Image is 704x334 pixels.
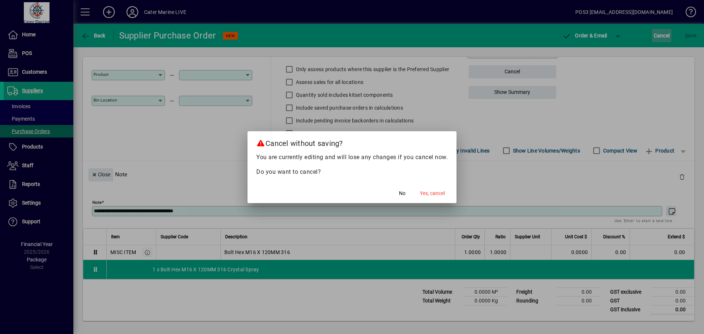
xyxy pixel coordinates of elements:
button: No [390,187,414,200]
p: You are currently editing and will lose any changes if you cancel now. [256,153,448,162]
p: Do you want to cancel? [256,168,448,176]
h2: Cancel without saving? [247,131,456,153]
span: No [399,190,406,197]
button: Yes, cancel [417,187,448,200]
span: Yes, cancel [420,190,445,197]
